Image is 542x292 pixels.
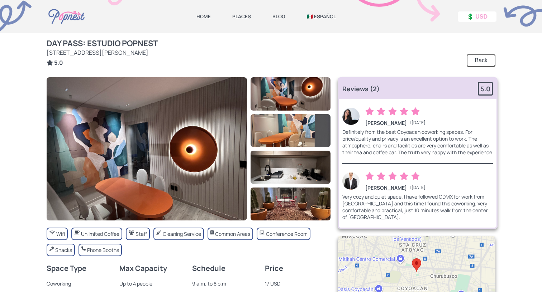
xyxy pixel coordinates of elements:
span: 3 of 5 rating [388,106,397,118]
span: 2 of 5 rating [377,171,385,183]
strong: Price [265,263,283,273]
span: 3 of 5 rating [388,171,397,183]
div: Unlimited Coffee [81,230,119,237]
div: Snacks [55,247,72,253]
span: 4 of 5 rating [400,171,408,183]
div: 17 USD [265,280,331,287]
strong: Day Pass: Estudio Popnest [47,38,158,49]
strong: Schedule [192,263,225,273]
strong: [PERSON_NAME] [365,184,407,191]
div: Phone Booths [87,247,119,253]
div: Conference Room [266,230,308,237]
div: Coworking [47,280,112,287]
strong: Reviews (2) [342,84,380,93]
div: Cleaning Service [163,230,201,237]
div: | [DATE] [365,184,425,191]
a: 🇲🇽 ESPAÑOL [307,13,336,20]
strong: Space Type [47,263,86,273]
img: Estudio Popnest [47,77,247,220]
strong: Max Capacity [119,263,167,273]
span: 4 of 5 rating [400,106,408,118]
button: 💲 USD [458,11,496,22]
span: 1 of 5 rating [365,106,374,118]
img: Andrea Castillo [342,108,360,125]
div: Staff [135,230,147,237]
div: | [DATE] [365,120,425,126]
strong: 5.0 [54,59,63,67]
strong: 5.0 [480,84,490,93]
img: Tomás V [342,172,360,190]
a: PLACES [232,13,251,20]
div: Very cozy and quiet space. I have followed CDMX for work from [GEOGRAPHIC_DATA] and this time I f... [342,193,493,220]
div: 5 of 5 rating [365,171,423,183]
div: Definitely from the best Coyoacan coworking spaces. For price/quality and privacy is an excellent... [342,128,493,156]
a: BLOG [272,13,285,20]
span: 5 of 5 rating [411,171,420,183]
img: Estudio Popnest [251,151,331,184]
div: Up to 4 people [119,280,185,287]
button: Back [467,54,495,67]
span: 1 of 5 rating [365,171,374,183]
div: Wifi [56,230,65,237]
div: 5 of 5 rating [365,106,423,118]
img: Estudio Popnest [251,188,331,221]
span: 5 of 5 rating [411,106,420,118]
div: Common Areas [215,230,250,237]
img: Estudio Popnest [251,77,331,111]
div: 9 a.m. to 8 p.m [192,280,258,287]
strong: [PERSON_NAME] [365,120,407,126]
div: [STREET_ADDRESS][PERSON_NAME] [47,49,158,57]
a: HOME [196,13,211,20]
img: Estudio Popnest [251,114,331,147]
span: 2 of 5 rating [377,106,385,118]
